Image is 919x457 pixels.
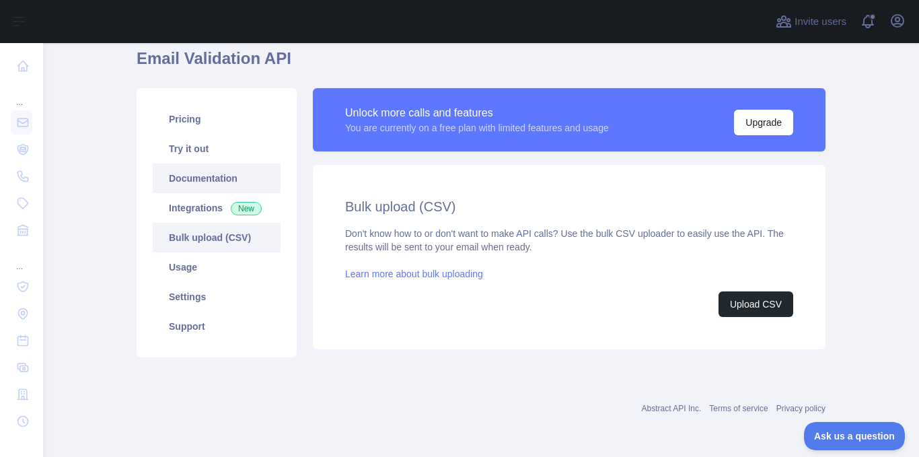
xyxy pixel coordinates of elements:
iframe: Toggle Customer Support [804,422,906,450]
a: Learn more about bulk uploading [345,269,483,279]
button: Upload CSV [719,291,793,317]
span: Invite users [795,14,846,30]
a: Bulk upload (CSV) [153,223,281,252]
button: Invite users [773,11,849,32]
a: Abstract API Inc. [642,404,702,413]
a: Documentation [153,164,281,193]
a: Integrations New [153,193,281,223]
div: ... [11,81,32,108]
a: Privacy policy [776,404,825,413]
a: Usage [153,252,281,282]
h1: Email Validation API [137,48,825,80]
div: Unlock more calls and features [345,105,609,121]
div: You are currently on a free plan with limited features and usage [345,121,609,135]
span: New [231,202,262,215]
div: ... [11,245,32,272]
h2: Bulk upload (CSV) [345,197,793,216]
a: Support [153,312,281,341]
button: Upgrade [734,110,793,135]
a: Terms of service [709,404,768,413]
a: Try it out [153,134,281,164]
div: Don't know how to or don't want to make API calls? Use the bulk CSV uploader to easily use the AP... [345,227,793,317]
a: Settings [153,282,281,312]
a: Pricing [153,104,281,134]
